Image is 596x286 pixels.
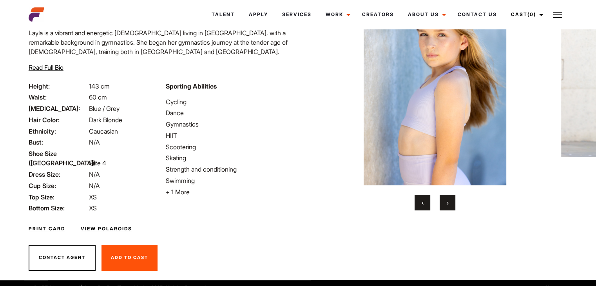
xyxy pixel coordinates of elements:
[101,245,158,271] button: Add To Cast
[319,4,355,25] a: Work
[29,149,87,168] span: Shoe Size ([GEOGRAPHIC_DATA]):
[447,199,449,206] span: Next
[111,255,148,260] span: Add To Cast
[29,63,63,71] span: Read Full Bio
[166,188,190,196] span: + 1 More
[89,82,110,90] span: 143 cm
[89,138,100,146] span: N/A
[29,192,87,202] span: Top Size:
[29,92,87,102] span: Waist:
[553,10,562,20] img: Burger icon
[89,159,106,167] span: Size 4
[29,63,63,72] button: Read Full Bio
[89,170,100,178] span: N/A
[166,131,293,140] li: HIIT
[275,4,319,25] a: Services
[451,4,504,25] a: Contact Us
[81,225,132,232] a: View Polaroids
[89,93,107,101] span: 60 cm
[166,97,293,107] li: Cycling
[29,104,87,113] span: [MEDICAL_DATA]:
[504,4,548,25] a: Cast(0)
[29,181,87,190] span: Cup Size:
[89,182,100,190] span: N/A
[89,116,122,124] span: Dark Blonde
[166,119,293,129] li: Gymnastics
[527,11,536,17] span: (0)
[29,7,44,22] img: cropped-aefm-brand-fav-22-square.png
[422,199,424,206] span: Previous
[355,4,401,25] a: Creators
[29,81,87,91] span: Height:
[166,82,217,90] strong: Sporting Abilities
[29,138,87,147] span: Bust:
[89,127,118,135] span: Caucasian
[29,225,65,232] a: Print Card
[401,4,451,25] a: About Us
[166,108,293,118] li: Dance
[29,115,87,125] span: Hair Color:
[166,153,293,163] li: Skating
[89,105,120,112] span: Blue / Grey
[89,204,97,212] span: XS
[166,165,293,174] li: Strength and conditioning
[166,176,293,185] li: Swimming
[29,170,87,179] span: Dress Size:
[89,193,97,201] span: XS
[242,4,275,25] a: Apply
[29,127,87,136] span: Ethnicity:
[29,203,87,213] span: Bottom Size:
[166,142,293,152] li: Scootering
[205,4,242,25] a: Talent
[29,245,96,271] button: Contact Agent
